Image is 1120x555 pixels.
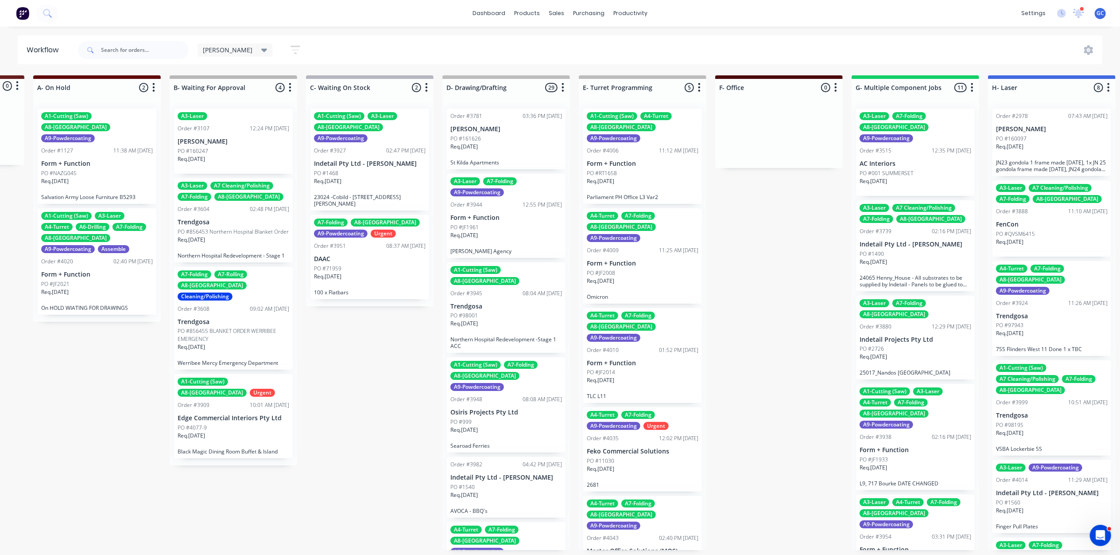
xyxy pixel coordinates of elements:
[450,526,482,534] div: A4-Turret
[450,231,478,239] p: Req. [DATE]
[587,312,618,320] div: A4-Turret
[587,481,698,488] p: 2681
[932,147,971,155] div: 12:35 PM [DATE]
[860,258,887,266] p: Req. [DATE]
[523,461,562,469] div: 04:42 PM [DATE]
[314,147,346,155] div: Order #3927
[894,399,928,406] div: A7-Folding
[996,287,1050,295] div: A9-Powdercoating
[892,498,924,506] div: A4-Turret
[314,194,426,207] p: 23024 -Cobild - [STREET_ADDRESS][PERSON_NAME]
[450,248,562,254] p: [PERSON_NAME] Agency
[587,223,656,231] div: A8-[GEOGRAPHIC_DATA]
[587,246,619,254] div: Order #4009
[996,112,1028,120] div: Order #2978
[450,537,519,545] div: A8-[GEOGRAPHIC_DATA]
[587,500,618,508] div: A4-Turret
[1068,112,1108,120] div: 07:43 AM [DATE]
[860,421,913,429] div: A9-Powdercoating
[250,125,289,133] div: 12:24 PM [DATE]
[178,228,289,236] p: PO #856453 Northern Hospital Blanket Order
[587,465,614,473] p: Req. [DATE]
[250,205,289,213] div: 02:48 PM [DATE]
[450,508,562,514] p: AVOCA - BBQ's
[896,215,965,223] div: A8-[GEOGRAPHIC_DATA]
[41,212,92,220] div: A1-Cutting (Saw)
[41,234,110,242] div: A8-[GEOGRAPHIC_DATA]
[101,41,189,59] input: Search for orders...
[1068,476,1108,484] div: 11:29 AM [DATE]
[178,138,289,145] p: [PERSON_NAME]
[659,147,698,155] div: 11:12 AM [DATE]
[659,246,698,254] div: 11:25 AM [DATE]
[510,7,544,20] div: products
[41,112,92,120] div: A1-Cutting (Saw)
[587,134,640,142] div: A9-Powdercoating
[41,194,153,200] p: Salvation Army Loose Furniture B5293
[310,109,429,211] div: A1-Cutting (Saw)A3-LaserA8-[GEOGRAPHIC_DATA]A9-PowdercoatingOrder #392702:47 PM [DATE]Indetail Pt...
[659,434,698,442] div: 12:02 PM [DATE]
[996,230,1035,238] p: PO #QVSM6415
[41,288,69,296] p: Req. [DATE]
[450,177,480,185] div: A3-Laser
[450,303,562,310] p: Trendgosa
[450,336,562,349] p: Northern Hospital Redevelopment -Stage 1 ACC
[178,327,289,343] p: PO #856455 BLANKET ORDER WERRIBEE EMERGENCY
[450,135,481,143] p: PO #161626
[41,305,153,311] p: On HOLD WIATING FOR DRAWINGS
[41,147,73,155] div: Order #1127
[314,273,341,281] p: Req. [DATE]
[178,182,207,190] div: A3-Laser
[450,266,501,274] div: A1-Cutting (Saw)
[996,476,1028,484] div: Order #4014
[583,109,702,204] div: A1-Cutting (Saw)A4-TurretA8-[GEOGRAPHIC_DATA]A9-PowdercoatingOrder #400611:12 AM [DATE]Form + Fun...
[41,280,70,288] p: PO #JF2021
[860,353,887,361] p: Req. [DATE]
[178,424,207,432] p: PO #4077-9
[856,296,975,380] div: A3-LaserA7-FoldingA8-[GEOGRAPHIC_DATA]Order #388012:29 PM [DATE]Indetail Projects Pty LtdPO #2726...
[450,112,482,120] div: Order #3781
[927,498,961,506] div: A7-Folding
[587,160,698,168] p: Form + Function
[447,357,566,453] div: A1-Cutting (Saw)A7-FoldingA8-[GEOGRAPHIC_DATA]A9-PowdercoatingOrder #394808:08 AM [DATE]Osiris Pr...
[314,112,364,120] div: A1-Cutting (Saw)
[860,509,929,517] div: A8-[GEOGRAPHIC_DATA]
[996,125,1108,133] p: [PERSON_NAME]
[856,384,975,490] div: A1-Cutting (Saw)A3-LaserA4-TurretA7-FoldingA8-[GEOGRAPHIC_DATA]A9-PowdercoatingOrder #393802:16 P...
[1068,399,1108,406] div: 10:51 AM [DATE]
[992,261,1111,356] div: A4-TurretA7-FoldingA8-[GEOGRAPHIC_DATA]A9-PowdercoatingOrder #392411:26 AM [DATE]TrendgosaPO #979...
[932,227,971,235] div: 02:16 PM [DATE]
[447,262,566,353] div: A1-Cutting (Saw)A8-[GEOGRAPHIC_DATA]Order #394508:04 AM [DATE]TrendgosaPO #98001Req.[DATE]Norther...
[996,429,1023,437] p: Req. [DATE]
[178,236,205,244] p: Req. [DATE]
[178,378,228,386] div: A1-Cutting (Saw)
[860,336,971,344] p: Indetail Projects Pty Ltd
[450,159,562,166] p: St Kilda Apartments
[996,184,1026,192] div: A3-Laser
[621,500,655,508] div: A7-Folding
[178,305,209,313] div: Order #3608
[659,534,698,542] div: 02:40 PM [DATE]
[587,534,619,542] div: Order #4043
[587,457,614,465] p: PO #11030
[178,293,233,301] div: Cleaning/Polishing
[587,123,656,131] div: A8-[GEOGRAPHIC_DATA]
[1097,9,1104,17] span: GC
[1029,464,1082,472] div: A9-Powdercoating
[587,334,640,342] div: A9-Powdercoating
[41,271,153,278] p: Form + Function
[310,215,429,299] div: A7-FoldingA8-[GEOGRAPHIC_DATA]A9-PowdercoatingUrgentOrder #395108:37 AM [DATE]DAACPO #71959Req.[D...
[860,227,891,235] div: Order #3739
[450,395,482,403] div: Order #3948
[996,386,1065,394] div: A8-[GEOGRAPHIC_DATA]
[996,446,1108,452] p: VSBA Lockerbie SS
[860,323,891,331] div: Order #3880
[587,393,698,399] p: TLC L11
[113,258,153,266] div: 02:40 PM [DATE]
[587,277,614,285] p: Req. [DATE]
[174,109,293,174] div: A3-LaserOrder #310712:24 PM [DATE][PERSON_NAME]PO #160247Req.[DATE]
[932,533,971,541] div: 03:31 PM [DATE]
[450,426,478,434] p: Req. [DATE]
[483,177,517,185] div: A7-Folding
[587,194,698,200] p: Parliament PH Office L3 Var2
